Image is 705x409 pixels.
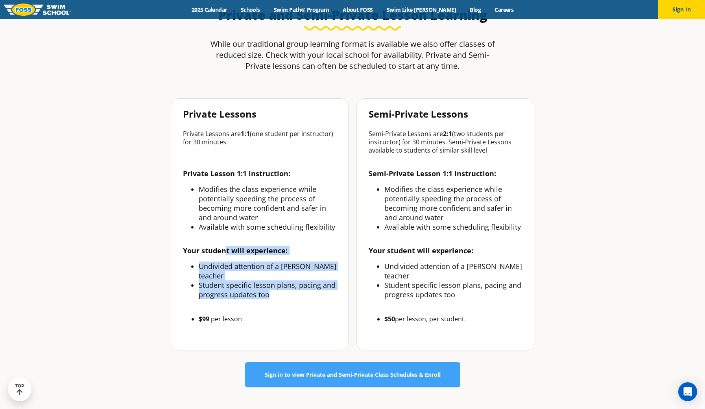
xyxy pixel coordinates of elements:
[384,315,395,323] b: $50
[183,169,290,178] strong: Private Lesson 1:1 instruction:
[183,246,288,255] strong: Your student will experience:
[369,130,522,155] p: Semi-Private Lessons are (two students per instructor) for 30 minutes. Semi-Private Lessons avail...
[241,129,250,138] b: 1:1
[369,169,496,178] strong: Semi-Private Lesson 1:1 instruction:
[369,109,522,120] p: Semi-Private Lessons
[199,184,336,222] li: Modifies the class experience while potentially speeding the process of becoming more confident a...
[369,246,473,255] strong: Your student will experience:
[265,372,441,378] span: Sign in to view Private and Semi-Private Class Schedules & Enroll
[384,184,522,222] li: Modifies the class experience while potentially speeding the process of becoming more confident a...
[185,6,234,13] a: 2025 Calendar
[4,4,71,16] img: FOSS Swim School Logo
[167,7,538,23] h3: Private and Semi-Private Lesson Learning
[384,313,522,324] li: per lesson, per student.
[199,222,336,232] li: Available with some scheduling flexibility
[199,315,209,323] b: $99
[384,222,522,232] li: Available with some scheduling flexibility
[443,129,452,138] b: 2:1
[488,6,520,13] a: Careers
[15,383,24,396] div: TOP
[267,6,336,13] a: Swim Path® Program
[199,313,336,324] li: per lesson
[463,6,488,13] a: Blog
[384,280,522,299] li: Student specific lesson plans, pacing and progress updates too
[384,262,522,280] li: Undivided attention of a [PERSON_NAME] teacher
[380,6,463,13] a: Swim Like [PERSON_NAME]
[678,382,697,401] div: Open Intercom Messenger
[234,6,267,13] a: Schools
[199,280,336,299] li: Student specific lesson plans, pacing and progress updates too
[183,109,336,120] p: Private Lessons
[183,130,336,146] p: Private Lessons are (one student per instructor) for 30 minutes.
[199,262,336,280] li: Undivided attention of a [PERSON_NAME] teacher
[245,362,460,387] a: Sign in to view Private and Semi-Private Class Schedules & Enroll
[207,39,498,72] p: While our traditional group learning format is available we also offer classes of reduced size. C...
[336,6,380,13] a: About FOSS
